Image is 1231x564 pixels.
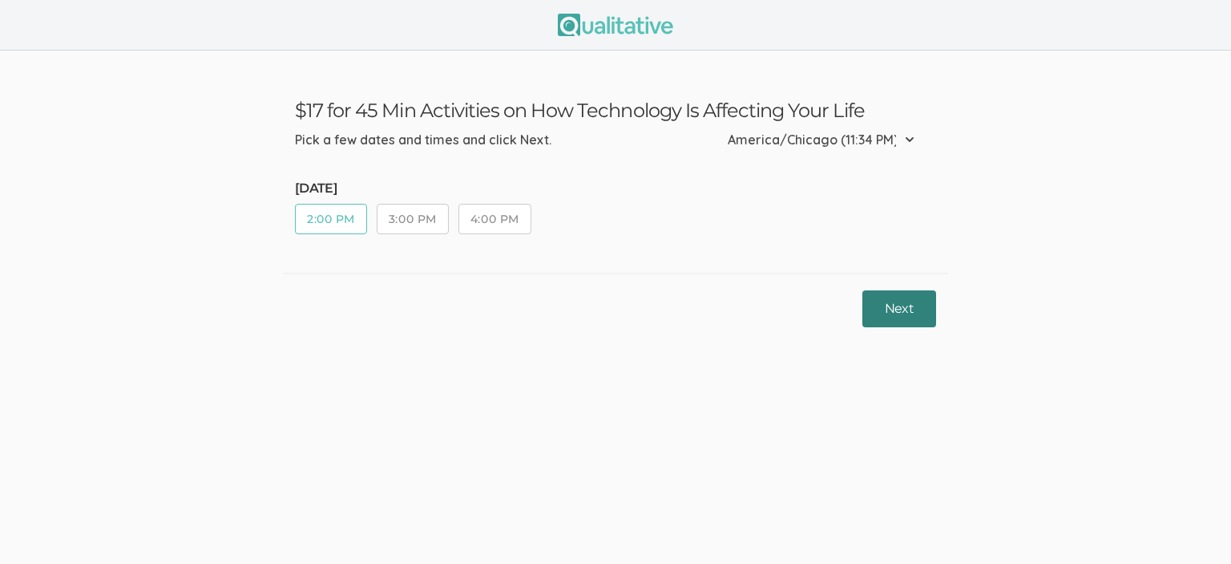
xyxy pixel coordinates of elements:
[295,204,367,234] button: 2:00 PM
[862,290,936,328] button: Next
[377,204,449,234] button: 3:00 PM
[558,14,673,36] img: Qualitative
[295,131,551,149] div: Pick a few dates and times and click Next.
[295,181,541,196] h5: [DATE]
[295,99,936,122] h3: $17 for 45 Min Activities on How Technology Is Affecting Your Life
[458,204,531,234] button: 4:00 PM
